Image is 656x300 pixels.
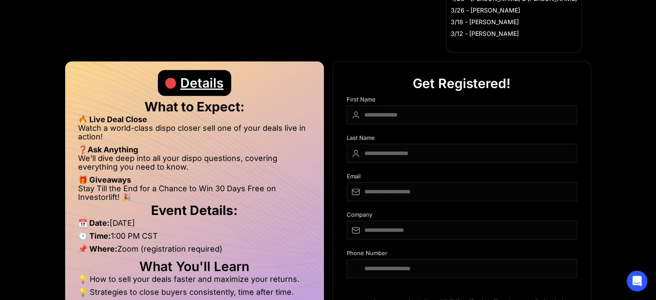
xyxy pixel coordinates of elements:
[78,115,147,124] strong: 🔥 Live Deal Close
[78,218,110,227] strong: 📅 Date:
[78,244,117,253] strong: 📌 Where:
[347,173,577,182] div: Email
[78,154,311,176] li: We’ll dive deep into all your dispo questions, covering everything you need to know.
[151,202,238,218] strong: Event Details:
[78,219,311,232] li: [DATE]
[78,184,311,202] li: Stay Till the End for a Chance to Win 30 Days Free on Investorlift! 🎉
[78,232,311,245] li: 1:00 PM CST
[627,271,647,291] div: Open Intercom Messenger
[180,70,223,96] div: Details
[78,145,138,154] strong: ❓Ask Anything
[347,96,577,105] div: First Name
[78,275,311,288] li: 💡 How to sell your deals faster and maximize your returns.
[78,231,111,240] strong: 🕒 Time:
[144,99,245,114] strong: What to Expect:
[347,135,577,144] div: Last Name
[78,245,311,258] li: Zoom (registration required)
[78,262,311,271] h2: What You'll Learn
[78,175,131,184] strong: 🎁 Giveaways
[78,124,311,145] li: Watch a world-class dispo closer sell one of your deals live in action!
[347,212,577,221] div: Company
[347,250,577,259] div: Phone Number
[413,70,511,96] div: Get Registered!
